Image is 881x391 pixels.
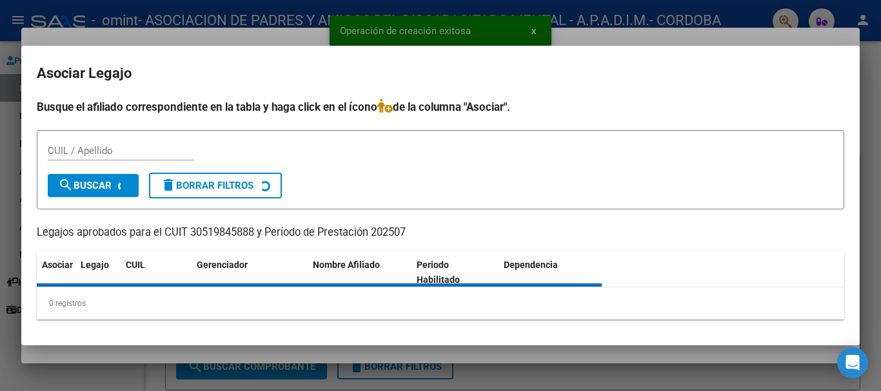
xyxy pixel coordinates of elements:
mat-icon: search [58,177,74,193]
datatable-header-cell: CUIL [121,251,192,294]
p: Legajos aprobados para el CUIT 30519845888 y Período de Prestación 202507 [37,225,844,241]
button: Borrar Filtros [149,173,282,198]
button: Buscar [48,174,139,197]
datatable-header-cell: Legajo [75,251,121,294]
span: CUIL [126,260,145,270]
span: Buscar [58,180,112,191]
h2: Asociar Legajo [37,61,844,86]
mat-icon: delete [161,177,176,193]
span: Gerenciador [197,260,248,270]
span: Legajo [81,260,109,270]
datatable-header-cell: Gerenciador [192,251,308,294]
datatable-header-cell: Periodo Habilitado [411,251,499,294]
span: Periodo Habilitado [417,260,460,285]
span: Dependencia [504,260,558,270]
div: Open Intercom Messenger [837,347,868,378]
span: Nombre Afiliado [313,260,380,270]
span: Asociar [42,260,73,270]
datatable-header-cell: Asociar [37,251,75,294]
datatable-header-cell: Nombre Afiliado [308,251,411,294]
h4: Busque el afiliado correspondiente en la tabla y haga click en el ícono de la columna "Asociar". [37,99,844,115]
datatable-header-cell: Dependencia [499,251,602,294]
div: 0 registros [37,287,844,319]
span: Borrar Filtros [161,180,253,191]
